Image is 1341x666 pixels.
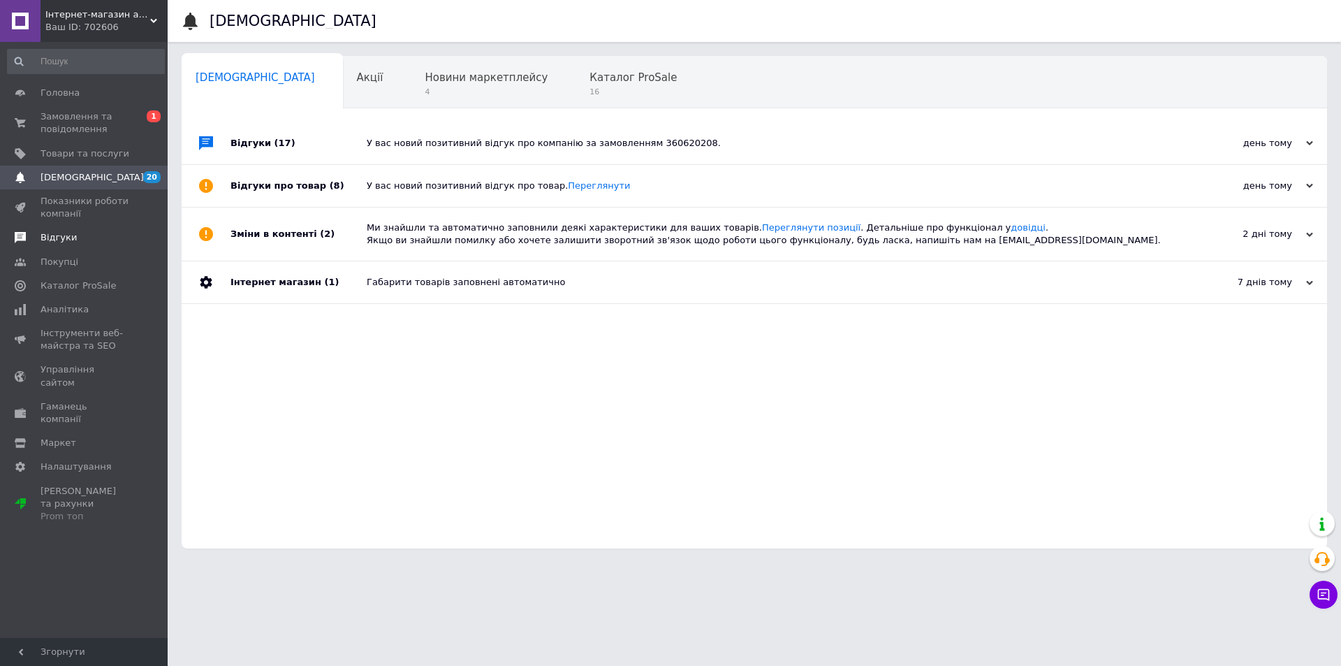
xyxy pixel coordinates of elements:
[1173,228,1313,240] div: 2 дні тому
[147,110,161,122] span: 1
[1310,581,1338,609] button: Чат з покупцем
[41,171,144,184] span: [DEMOGRAPHIC_DATA]
[41,87,80,99] span: Головна
[45,21,168,34] div: Ваш ID: 702606
[589,71,677,84] span: Каталог ProSale
[230,122,367,164] div: Відгуки
[45,8,150,21] span: Інтернет-магазин аксесуарів для телефонів та планшетів "Cheholl"
[330,180,344,191] span: (8)
[41,280,116,292] span: Каталог ProSale
[230,261,367,303] div: Інтернет магазин
[41,110,129,136] span: Замовлення та повідомлення
[41,195,129,220] span: Показники роботи компанії
[1173,276,1313,289] div: 7 днів тому
[367,222,1173,247] div: Ми знайшли та автоматично заповнили деякі характеристики для ваших товарів. . Детальніше про функ...
[589,87,677,97] span: 16
[425,71,548,84] span: Новини маркетплейсу
[367,137,1173,150] div: У вас новий позитивний відгук про компанію за замовленням 360620208.
[1011,222,1046,233] a: довідці
[210,13,376,29] h1: [DEMOGRAPHIC_DATA]
[274,138,295,148] span: (17)
[41,461,112,473] span: Налаштування
[41,256,78,268] span: Покупці
[41,400,129,426] span: Гаманець компанії
[230,208,367,261] div: Зміни в контенті
[324,277,339,287] span: (1)
[196,71,315,84] span: [DEMOGRAPHIC_DATA]
[1173,137,1313,150] div: день тому
[762,222,860,233] a: Переглянути позиції
[41,231,77,244] span: Відгуки
[367,180,1173,192] div: У вас новий позитивний відгук про товар.
[367,276,1173,289] div: Габарити товарів заповнені автоматично
[143,171,161,183] span: 20
[41,510,129,523] div: Prom топ
[357,71,383,84] span: Акції
[41,147,129,160] span: Товари та послуги
[7,49,165,74] input: Пошук
[425,87,548,97] span: 4
[41,303,89,316] span: Аналітика
[41,363,129,389] span: Управління сайтом
[1173,180,1313,192] div: день тому
[320,229,335,239] span: (2)
[41,485,129,523] span: [PERSON_NAME] та рахунки
[568,180,630,191] a: Переглянути
[41,327,129,352] span: Інструменти веб-майстра та SEO
[41,437,76,449] span: Маркет
[230,165,367,207] div: Відгуки про товар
